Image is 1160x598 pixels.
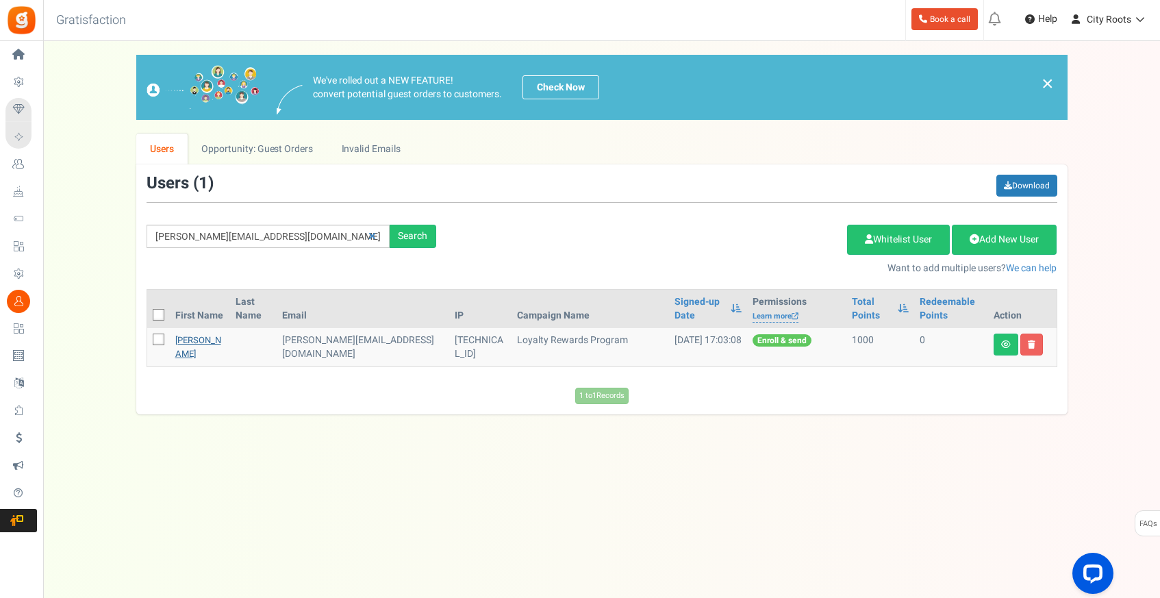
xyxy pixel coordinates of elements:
[852,295,891,323] a: Total Points
[188,134,327,164] a: Opportunity: Guest Orders
[512,328,669,366] td: Loyalty Rewards Program
[136,134,188,164] a: Users
[753,334,811,347] span: Enroll & send
[512,290,669,328] th: Campaign Name
[669,328,748,366] td: [DATE] 17:03:08
[147,65,260,110] img: images
[457,262,1057,275] p: Want to add multiple users?
[147,225,390,248] input: Search by email or name
[170,290,230,328] th: First Name
[996,175,1057,197] a: Download
[1042,75,1054,92] a: ×
[1001,340,1011,349] i: View details
[920,295,983,323] a: Redeemable Points
[449,290,512,328] th: IP
[1035,12,1057,26] span: Help
[1028,340,1035,349] i: Delete user
[1139,511,1157,537] span: FAQs
[846,328,914,366] td: 1000
[313,74,502,101] p: We've rolled out a NEW FEATURE! convert potential guest orders to customers.
[175,334,221,360] a: [PERSON_NAME]
[6,5,37,36] img: Gratisfaction
[1087,12,1131,27] span: City Roots
[674,295,724,323] a: Signed-up Date
[277,290,449,328] th: Email
[914,328,988,366] td: 0
[449,328,512,366] td: [TECHNICAL_ID]
[362,225,383,249] a: Reset
[522,75,599,99] a: Check Now
[952,225,1057,255] a: Add New User
[277,328,449,366] td: General
[41,7,141,34] h3: Gratisfaction
[988,290,1057,328] th: Action
[199,171,208,195] span: 1
[327,134,414,164] a: Invalid Emails
[230,290,277,328] th: Last Name
[277,85,303,114] img: images
[147,175,214,192] h3: Users ( )
[1020,8,1063,30] a: Help
[1006,261,1057,275] a: We can help
[747,290,846,328] th: Permissions
[390,225,436,248] div: Search
[847,225,950,255] a: Whitelist User
[753,311,798,323] a: Learn more
[911,8,978,30] a: Book a call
